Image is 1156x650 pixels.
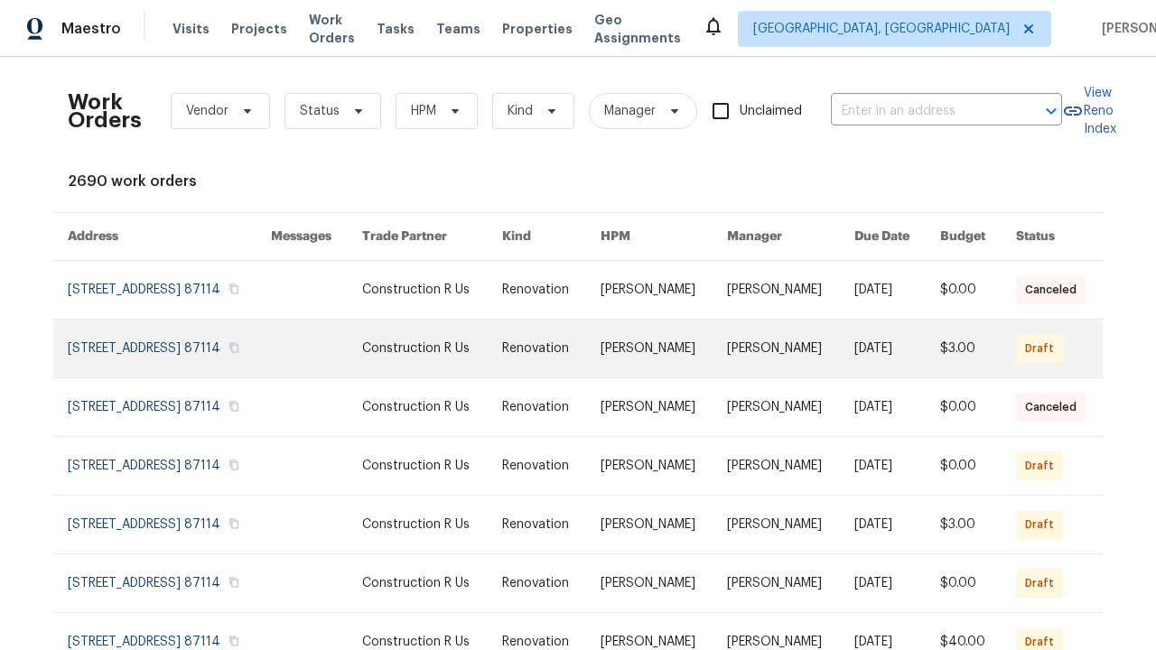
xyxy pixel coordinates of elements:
[713,320,840,378] td: [PERSON_NAME]
[172,20,210,38] span: Visits
[840,213,926,261] th: Due Date
[488,437,586,496] td: Renovation
[1039,98,1064,124] button: Open
[1002,213,1103,261] th: Status
[713,554,840,613] td: [PERSON_NAME]
[488,554,586,613] td: Renovation
[186,102,228,120] span: Vendor
[348,213,488,261] th: Trade Partner
[831,97,1011,125] input: Enter in an address
[586,320,713,378] td: [PERSON_NAME]
[348,378,488,437] td: Construction R Us
[713,213,840,261] th: Manager
[586,213,713,261] th: HPM
[488,496,586,554] td: Renovation
[226,339,242,356] button: Copy Address
[740,102,802,121] span: Unclaimed
[348,261,488,320] td: Construction R Us
[256,213,349,261] th: Messages
[488,213,586,261] th: Kind
[1062,84,1116,138] a: View Reno Index
[586,437,713,496] td: [PERSON_NAME]
[594,11,681,47] span: Geo Assignments
[348,496,488,554] td: Construction R Us
[377,23,415,35] span: Tasks
[713,437,840,496] td: [PERSON_NAME]
[226,398,242,414] button: Copy Address
[61,20,121,38] span: Maestro
[488,320,586,378] td: Renovation
[53,213,256,261] th: Address
[436,20,480,38] span: Teams
[411,102,436,120] span: HPM
[226,281,242,297] button: Copy Address
[586,378,713,437] td: [PERSON_NAME]
[713,378,840,437] td: [PERSON_NAME]
[586,261,713,320] td: [PERSON_NAME]
[586,554,713,613] td: [PERSON_NAME]
[713,496,840,554] td: [PERSON_NAME]
[348,320,488,378] td: Construction R Us
[226,633,242,649] button: Copy Address
[488,378,586,437] td: Renovation
[508,102,533,120] span: Kind
[586,496,713,554] td: [PERSON_NAME]
[309,11,355,47] span: Work Orders
[226,574,242,590] button: Copy Address
[348,554,488,613] td: Construction R Us
[753,20,1010,38] span: [GEOGRAPHIC_DATA], [GEOGRAPHIC_DATA]
[68,93,142,129] h2: Work Orders
[348,437,488,496] td: Construction R Us
[300,102,340,120] span: Status
[231,20,287,38] span: Projects
[926,213,1002,261] th: Budget
[226,457,242,473] button: Copy Address
[68,172,1088,190] div: 2690 work orders
[226,515,242,532] button: Copy Address
[713,261,840,320] td: [PERSON_NAME]
[604,102,656,120] span: Manager
[502,20,573,38] span: Properties
[488,261,586,320] td: Renovation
